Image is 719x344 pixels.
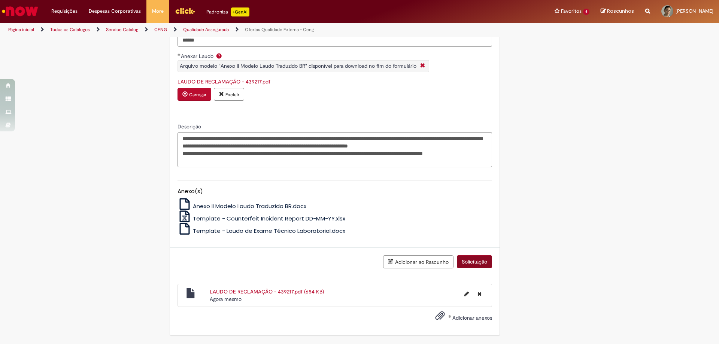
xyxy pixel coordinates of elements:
a: CENG [154,27,167,33]
ul: Trilhas de página [6,23,474,37]
span: Template - Counterfeit Incident Report DD-MM-YY.xlsx [193,214,345,222]
div: Padroniza [206,7,249,16]
span: Descrição [178,123,203,130]
span: Anexar Laudo [181,53,215,60]
span: Obrigatório Preenchido [178,53,181,56]
span: Favoritos [561,7,582,15]
img: ServiceNow [1,4,39,19]
button: Adicionar anexos [433,309,447,326]
h5: Anexo(s) [178,188,492,195]
input: Chamado GeSAC [178,34,492,47]
a: Template - Laudo de Exame Técnico Laboratorial.docx [178,227,346,235]
button: Adicionar ao Rascunho [383,255,453,268]
span: Requisições [51,7,78,15]
span: Ajuda para Anexar Laudo [215,53,224,59]
span: Agora mesmo [210,296,242,302]
a: LAUDO DE RECLAMAÇÃO - 439217.pdf (654 KB) [210,288,324,295]
p: +GenAi [231,7,249,16]
a: Todos os Catálogos [50,27,90,33]
span: Adicionar anexos [452,314,492,321]
textarea: Descrição [178,132,492,167]
span: Template - Laudo de Exame Técnico Laboratorial.docx [193,227,345,235]
span: Rascunhos [607,7,634,15]
a: Página inicial [8,27,34,33]
a: Download de LAUDO DE RECLAMAÇÃO - 439217.pdf [178,78,270,85]
a: Ofertas Qualidade Externa - Ceng [245,27,314,33]
button: Excluir anexo LAUDO DE RECLAMAÇÃO - 439217.pdf [214,88,244,101]
a: Rascunhos [601,8,634,15]
img: click_logo_yellow_360x200.png [175,5,195,16]
button: Editar nome de arquivo LAUDO DE RECLAMAÇÃO - 439217.pdf [460,288,473,300]
i: Fechar More information Por question_anexar_laudo [418,62,427,70]
time: 29/09/2025 22:03:41 [210,296,242,302]
span: Anexo II Modelo Laudo Traduzido BR.docx [193,202,306,210]
button: Solicitação [457,255,492,268]
button: Carregar anexo de Anexar Laudo Required [178,88,211,101]
small: Carregar [189,92,206,98]
span: 4 [583,9,589,15]
a: Anexo II Modelo Laudo Traduzido BR.docx [178,202,307,210]
small: Excluir [225,92,239,98]
a: Template - Counterfeit Incident Report DD-MM-YY.xlsx [178,214,346,222]
span: Despesas Corporativas [89,7,141,15]
span: [PERSON_NAME] [676,8,713,14]
a: Service Catalog [106,27,138,33]
a: Qualidade Assegurada [183,27,229,33]
span: More [152,7,164,15]
span: Arquivo modelo "Anexo II Modelo Laudo Traduzido BR" disponível para download no fim do formulário [180,63,416,69]
button: Excluir LAUDO DE RECLAMAÇÃO - 439217.pdf [473,288,486,300]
